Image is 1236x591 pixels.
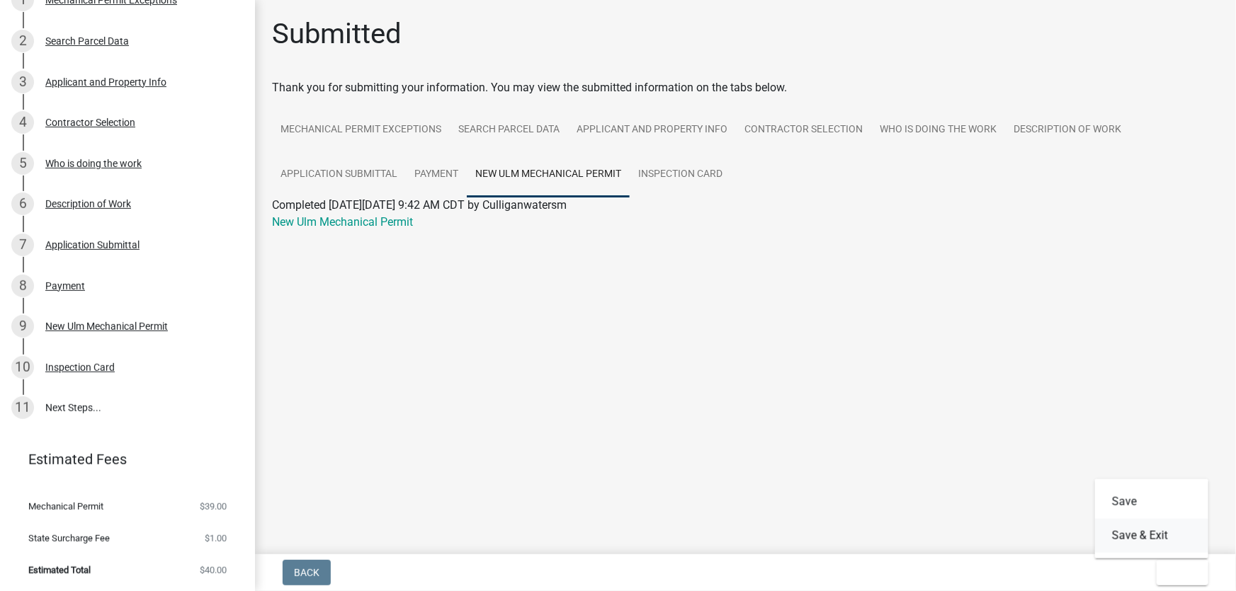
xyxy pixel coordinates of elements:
[28,534,110,543] span: State Surcharge Fee
[272,108,450,153] a: Mechanical Permit Exceptions
[406,152,467,197] a: Payment
[11,396,34,419] div: 11
[272,17,402,51] h1: Submitted
[11,275,34,297] div: 8
[28,566,91,575] span: Estimated Total
[1005,108,1130,153] a: Description of Work
[1157,560,1208,585] button: Exit
[283,560,331,585] button: Back
[200,566,227,575] span: $40.00
[11,445,232,474] a: Estimated Fees
[1095,479,1208,558] div: Exit
[45,281,85,291] div: Payment
[45,159,142,168] div: Who is doing the work
[736,108,871,153] a: Contractor Selection
[45,77,166,87] div: Applicant and Property Info
[45,240,140,250] div: Application Submittal
[568,108,736,153] a: Applicant and Property Info
[11,193,34,215] div: 6
[200,502,227,511] span: $39.00
[205,534,227,543] span: $1.00
[11,111,34,134] div: 4
[11,234,34,256] div: 7
[45,117,135,127] div: Contractor Selection
[272,79,1219,96] div: Thank you for submitting your information. You may view the submitted information on the tabs below.
[1168,567,1189,578] span: Exit
[272,198,567,212] span: Completed [DATE][DATE] 9:42 AM CDT by Culliganwatersm
[45,321,168,331] div: New Ulm Mechanical Permit
[467,152,630,197] a: New Ulm Mechanical Permit
[450,108,568,153] a: Search Parcel Data
[28,502,103,511] span: Mechanical Permit
[11,356,34,379] div: 10
[11,152,34,175] div: 5
[45,362,115,372] div: Inspection Card
[294,567,319,578] span: Back
[11,71,34,93] div: 3
[630,152,731,197] a: Inspection Card
[871,108,1005,153] a: Who is doing the work
[1095,519,1208,553] button: Save & Exit
[1095,485,1208,519] button: Save
[45,36,129,46] div: Search Parcel Data
[11,315,34,338] div: 9
[45,199,131,209] div: Description of Work
[272,152,406,197] a: Application Submittal
[11,30,34,52] div: 2
[272,215,413,229] a: New Ulm Mechanical Permit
